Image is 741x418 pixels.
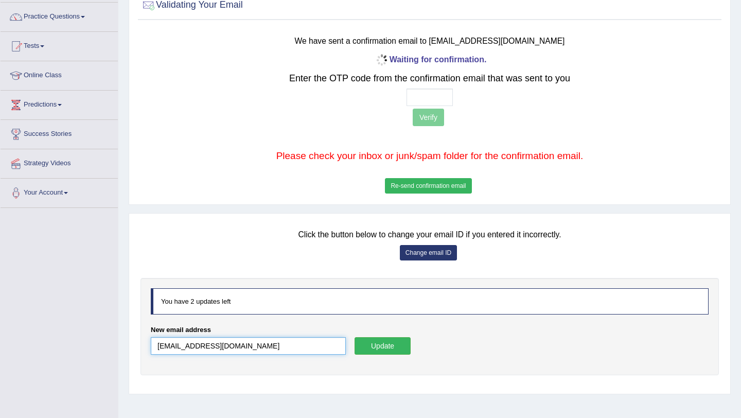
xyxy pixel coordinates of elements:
[1,91,118,116] a: Predictions
[298,230,561,239] small: Click the button below to change your email ID if you entered it incorrectly.
[385,178,471,194] button: Re-send confirmation email
[355,337,410,355] button: Update
[1,32,118,58] a: Tests
[1,3,118,28] a: Practice Questions
[189,74,669,84] h2: Enter the OTP code from the confirmation email that was sent to you
[1,149,118,175] a: Strategy Videos
[151,288,709,315] div: You have 2 updates left
[1,120,118,146] a: Success Stories
[295,37,565,45] small: We have sent a confirmation email to [EMAIL_ADDRESS][DOMAIN_NAME]
[373,52,390,68] img: icon-progress-circle-small.gif
[1,179,118,204] a: Your Account
[400,245,457,260] button: Change email ID
[151,325,211,335] label: New email address
[1,61,118,87] a: Online Class
[373,55,487,64] b: Waiting for confirmation.
[189,149,669,163] p: Please check your inbox or junk/spam folder for the confirmation email.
